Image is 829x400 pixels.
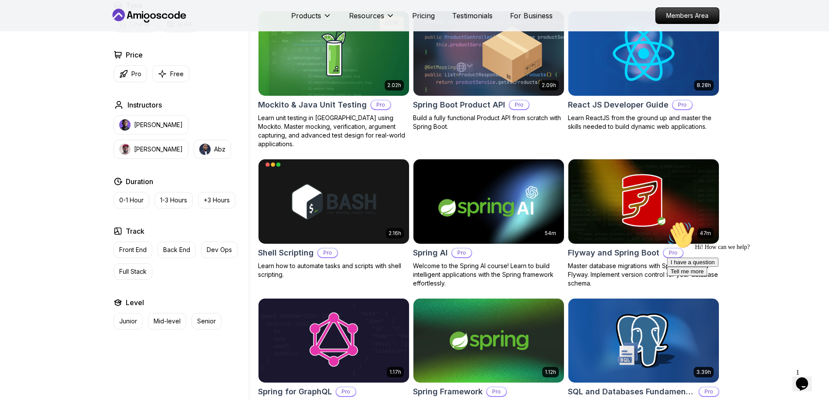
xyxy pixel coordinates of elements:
img: Spring Boot Product API card [413,11,564,96]
div: 👋Hi! How can we help?I have a questionTell me more [3,3,160,58]
span: Hi! How can we help? [3,26,86,33]
h2: Duration [126,176,153,187]
a: React JS Developer Guide card8.28hReact JS Developer GuideProLearn ReactJS from the ground up and... [568,11,719,131]
p: 3.39h [696,369,711,376]
img: Mockito & Java Unit Testing card [258,11,409,96]
p: Build a fully functional Product API from scratch with Spring Boot. [413,114,564,131]
p: Pro [487,387,506,396]
a: Members Area [655,7,719,24]
p: 8.28h [697,82,711,89]
p: 54m [545,230,556,237]
button: +3 Hours [198,192,235,208]
img: :wave: [3,3,31,31]
p: Full Stack [119,267,147,276]
img: instructor img [199,144,211,155]
p: Welcome to the Spring AI course! Learn to build intelligent applications with the Spring framewor... [413,262,564,288]
h2: Spring for GraphQL [258,386,332,398]
p: 2.09h [542,82,556,89]
p: Junior [119,317,137,326]
button: Tell me more [3,49,44,58]
p: 1.17h [389,369,401,376]
p: Master database migrations with Spring Boot and Flyway. Implement version control for your databa... [568,262,719,288]
h2: Instructors [128,100,162,110]
button: Free [152,65,189,82]
h2: Price [126,50,143,60]
img: SQL and Databases Fundamentals card [568,299,719,383]
button: Back End [158,242,196,258]
p: +3 Hours [204,196,230,205]
h2: Spring AI [413,247,448,259]
p: Pro [318,249,337,257]
a: Testimonials [452,10,493,21]
p: Pro [336,387,356,396]
a: Spring AI card54mSpring AIProWelcome to the Spring AI course! Learn to build intelligent applicat... [413,159,564,288]
p: Dev Ops [207,245,232,254]
p: 2.16h [389,230,401,237]
button: instructor imgAbz [194,140,231,159]
h2: Flyway and Spring Boot [568,247,659,259]
button: Pro [114,65,147,82]
a: Shell Scripting card2.16hShell ScriptingProLearn how to automate tasks and scripts with shell scr... [258,159,409,279]
p: Front End [119,245,147,254]
p: Learn unit testing in [GEOGRAPHIC_DATA] using Mockito. Master mocking, verification, argument cap... [258,114,409,148]
button: Dev Ops [201,242,238,258]
a: For Business [510,10,553,21]
p: Learn ReactJS from the ground up and master the skills needed to build dynamic web applications. [568,114,719,131]
button: 1-3 Hours [154,192,193,208]
img: instructor img [119,144,131,155]
button: Senior [191,313,222,329]
a: Mockito & Java Unit Testing card2.02hNEWMockito & Java Unit TestingProLearn unit testing in [GEOG... [258,11,409,148]
img: Shell Scripting card [258,159,409,244]
button: Mid-level [148,313,186,329]
p: Free [170,70,184,78]
iframe: chat widget [664,218,820,361]
h2: Spring Boot Product API [413,99,505,111]
a: Flyway and Spring Boot card47mFlyway and Spring BootProMaster database migrations with Spring Boo... [568,159,719,288]
h2: Mockito & Java Unit Testing [258,99,367,111]
p: [PERSON_NAME] [134,145,183,154]
img: Flyway and Spring Boot card [568,159,719,244]
p: Members Area [656,8,719,24]
h2: Track [126,226,144,236]
p: Senior [197,317,216,326]
iframe: chat widget [792,365,820,391]
button: instructor img[PERSON_NAME] [114,115,188,134]
p: 2.02h [387,82,401,89]
h2: Level [126,297,144,308]
p: Pro [673,101,692,109]
button: instructor img[PERSON_NAME] [114,140,188,159]
h2: React JS Developer Guide [568,99,668,111]
button: Resources [349,10,395,28]
img: Spring Framework card [413,299,564,383]
p: Back End [163,245,190,254]
button: Products [291,10,332,28]
p: Abz [214,145,225,154]
p: Pro [371,101,390,109]
a: Pricing [412,10,435,21]
button: Junior [114,313,143,329]
img: Spring AI card [409,157,567,245]
p: Products [291,10,321,21]
h2: Spring Framework [413,386,483,398]
img: React JS Developer Guide card [568,11,719,96]
h2: Shell Scripting [258,247,314,259]
p: Mid-level [154,317,181,326]
img: Spring for GraphQL card [258,299,409,383]
p: Learn how to automate tasks and scripts with shell scripting. [258,262,409,279]
a: Spring Boot Product API card2.09hSpring Boot Product APIProBuild a fully functional Product API f... [413,11,564,131]
button: 0-1 Hour [114,192,149,208]
img: instructor img [119,119,131,131]
p: 1.12h [545,369,556,376]
p: 0-1 Hour [119,196,144,205]
p: [PERSON_NAME] [134,121,183,129]
p: Pro [510,101,529,109]
button: Front End [114,242,152,258]
p: Resources [349,10,384,21]
button: I have a question [3,40,55,49]
p: Pro [699,387,718,396]
p: Pro [452,249,471,257]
